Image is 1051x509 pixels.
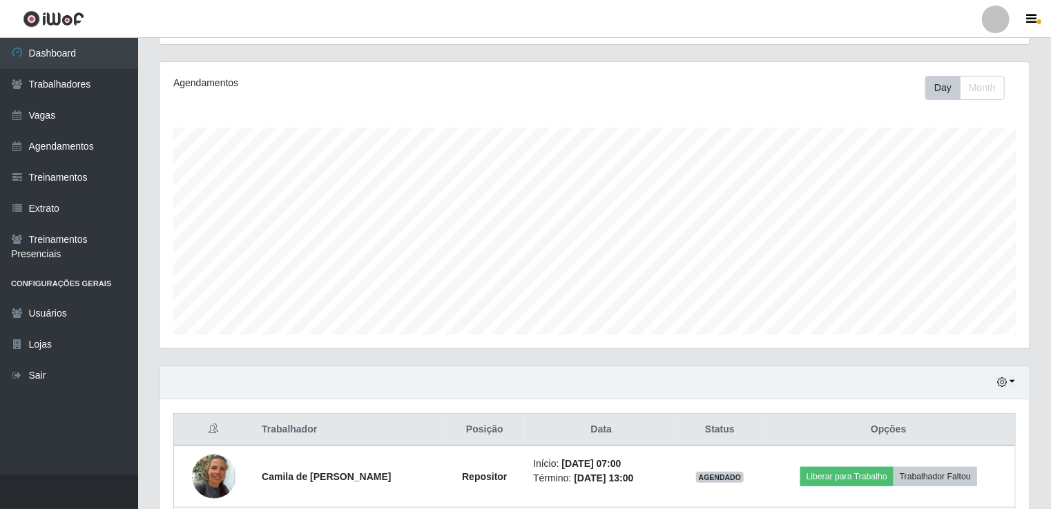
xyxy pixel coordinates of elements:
li: Início: [533,457,669,471]
button: Liberar para Trabalho [800,467,894,486]
th: Data [525,414,677,446]
button: Trabalhador Faltou [894,467,977,486]
th: Trabalhador [253,414,444,446]
button: Day [925,76,961,100]
button: Month [960,76,1005,100]
strong: Camila de [PERSON_NAME] [262,471,391,482]
strong: Repositor [462,471,507,482]
div: Toolbar with button groups [925,76,1016,100]
div: Agendamentos [173,76,512,90]
th: Status [677,414,762,446]
img: CoreUI Logo [23,10,84,28]
time: [DATE] 07:00 [561,458,621,469]
time: [DATE] 13:00 [574,472,633,483]
th: Posição [444,414,525,446]
th: Opções [762,414,1016,446]
li: Término: [533,471,669,486]
div: First group [925,76,1005,100]
span: AGENDADO [696,472,744,483]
